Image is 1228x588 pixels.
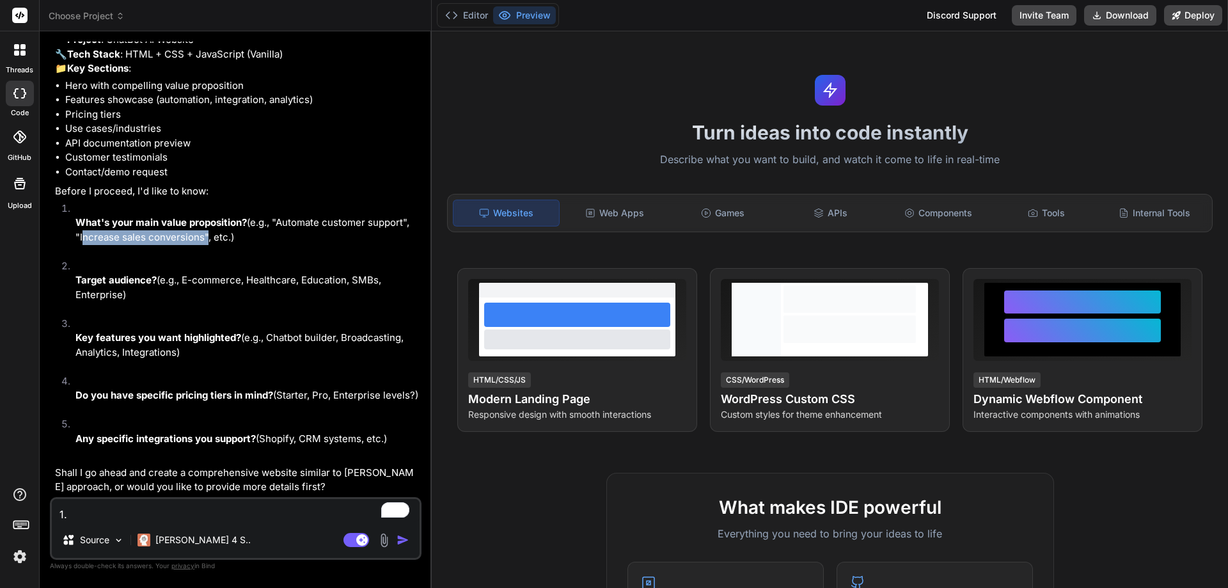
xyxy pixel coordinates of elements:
[973,390,1192,408] h4: Dynamic Webflow Component
[670,200,776,226] div: Games
[138,534,150,546] img: Claude 4 Sonnet
[75,216,419,244] p: (e.g., "Automate customer support", "Increase sales conversions", etc.)
[65,93,419,107] li: Features showcase (automation, integration, analytics)
[127,74,138,84] img: tab_keywords_by_traffic_grey.svg
[721,372,789,388] div: CSS/WordPress
[171,562,194,569] span: privacy
[113,535,124,546] img: Pick Models
[75,273,419,302] p: (e.g., E-commerce, Healthcare, Education, SMBs, Enterprise)
[8,152,31,163] label: GitHub
[35,74,45,84] img: tab_domain_overview_orange.svg
[75,331,241,344] strong: Key features you want highlighted?
[440,6,493,24] button: Editor
[627,526,1033,541] p: Everything you need to bring your ideas to life
[65,107,419,122] li: Pricing tiers
[468,372,531,388] div: HTML/CSS/JS
[65,165,419,180] li: Contact/demo request
[627,494,1033,521] h2: What makes IDE powerful
[11,107,29,118] label: code
[55,466,419,495] p: Shall I go ahead and create a comprehensive website similar to [PERSON_NAME] approach, or would y...
[52,499,420,522] textarea: To enrich screen reader interactions, please activate Accessibility in Grammarly extension settings
[1101,200,1207,226] div: Internal Tools
[778,200,883,226] div: APIs
[141,75,216,84] div: Keywords by Traffic
[919,5,1004,26] div: Discord Support
[75,274,157,286] strong: Target audience?
[439,152,1220,168] p: Describe what you want to build, and watch it come to life in real-time
[65,150,419,165] li: Customer testimonials
[721,408,939,421] p: Custom styles for theme enhancement
[377,533,391,548] img: attachment
[439,121,1220,144] h1: Turn ideas into code instantly
[49,75,114,84] div: Domain Overview
[397,534,409,546] img: icon
[55,33,419,76] p: 🔹 : ChatBot AI Website 🔧 : HTML + CSS + JavaScript (Vanilla) 📁 :
[50,560,421,572] p: Always double-check its answers. Your in Bind
[65,79,419,93] li: Hero with compelling value proposition
[1012,5,1076,26] button: Invite Team
[886,200,991,226] div: Components
[453,200,560,226] div: Websites
[562,200,668,226] div: Web Apps
[973,408,1192,421] p: Interactive components with animations
[80,534,109,546] p: Source
[994,200,1099,226] div: Tools
[468,390,686,408] h4: Modern Landing Page
[155,534,251,546] p: [PERSON_NAME] 4 S..
[8,200,32,211] label: Upload
[75,216,247,228] strong: What's your main value proposition?
[65,122,419,136] li: Use cases/industries
[33,33,141,44] div: Domain: [DOMAIN_NAME]
[75,331,419,360] p: (e.g., Chatbot builder, Broadcasting, Analytics, Integrations)
[493,6,556,24] button: Preview
[67,62,129,74] strong: Key Sections
[65,136,419,151] li: API documentation preview
[20,33,31,44] img: website_grey.svg
[36,20,63,31] div: v 4.0.25
[20,20,31,31] img: logo_orange.svg
[55,184,419,199] p: Before I proceed, I'd like to know:
[49,10,125,22] span: Choose Project
[1164,5,1222,26] button: Deploy
[75,432,419,447] p: (Shopify, CRM systems, etc.)
[6,65,33,75] label: threads
[721,390,939,408] h4: WordPress Custom CSS
[468,408,686,421] p: Responsive design with smooth interactions
[67,48,120,60] strong: Tech Stack
[9,546,31,568] img: settings
[973,372,1041,388] div: HTML/Webflow
[75,388,419,403] p: (Starter, Pro, Enterprise levels?)
[75,433,256,445] strong: Any specific integrations you support?
[75,389,273,401] strong: Do you have specific pricing tiers in mind?
[1084,5,1156,26] button: Download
